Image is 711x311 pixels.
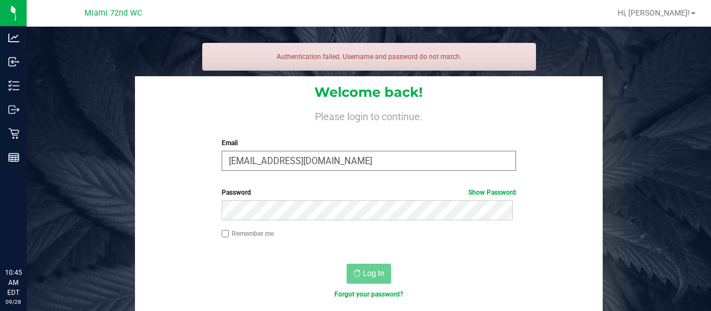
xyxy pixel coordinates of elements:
inline-svg: Outbound [8,104,19,115]
div: Authentication failed. Username and password do not match. [202,43,536,71]
a: Show Password [468,189,516,196]
input: Remember me [222,230,229,238]
inline-svg: Inbound [8,56,19,67]
a: Forgot your password? [334,290,403,298]
inline-svg: Inventory [8,80,19,91]
p: 09/28 [5,298,22,306]
span: Hi, [PERSON_NAME]! [618,8,690,17]
span: Password [222,189,251,196]
h4: Please login to continue. [135,109,602,122]
span: Log In [363,269,384,278]
inline-svg: Reports [8,152,19,163]
button: Log In [347,264,391,284]
h1: Welcome back! [135,85,602,100]
label: Email [222,138,517,148]
inline-svg: Analytics [8,32,19,43]
label: Remember me [222,229,274,239]
inline-svg: Retail [8,128,19,139]
span: Miami 72nd WC [84,8,142,18]
p: 10:45 AM EDT [5,268,22,298]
